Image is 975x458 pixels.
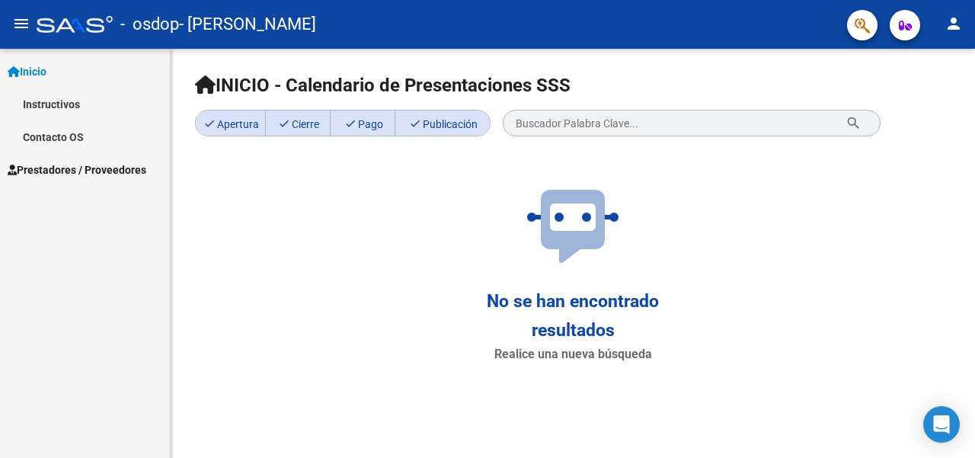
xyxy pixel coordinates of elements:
[202,117,217,130] mat-icon: check
[195,75,571,96] span: INICIO - Calendario de Presentaciones SSS
[408,117,475,132] span: Publicación
[277,117,316,132] span: Cierre
[343,117,380,132] span: Pago
[120,8,179,41] span: - osdop
[443,287,702,345] h2: No se han encontrado resultados
[408,117,423,130] mat-icon: check
[401,117,481,132] button: Publicación
[494,345,652,364] p: Realice una nueva búsqueda
[343,117,358,130] mat-icon: check
[202,117,256,132] button: Apertura
[8,162,146,178] span: Prestadores / Proveedores
[846,114,862,132] mat-icon: search
[8,63,46,80] span: Inicio
[179,8,316,41] span: - [PERSON_NAME]
[277,117,292,130] mat-icon: check
[12,14,30,33] mat-icon: menu
[923,406,960,443] div: Open Intercom Messenger
[337,117,385,132] button: Pago
[945,14,963,33] mat-icon: person
[272,117,321,132] button: Cierre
